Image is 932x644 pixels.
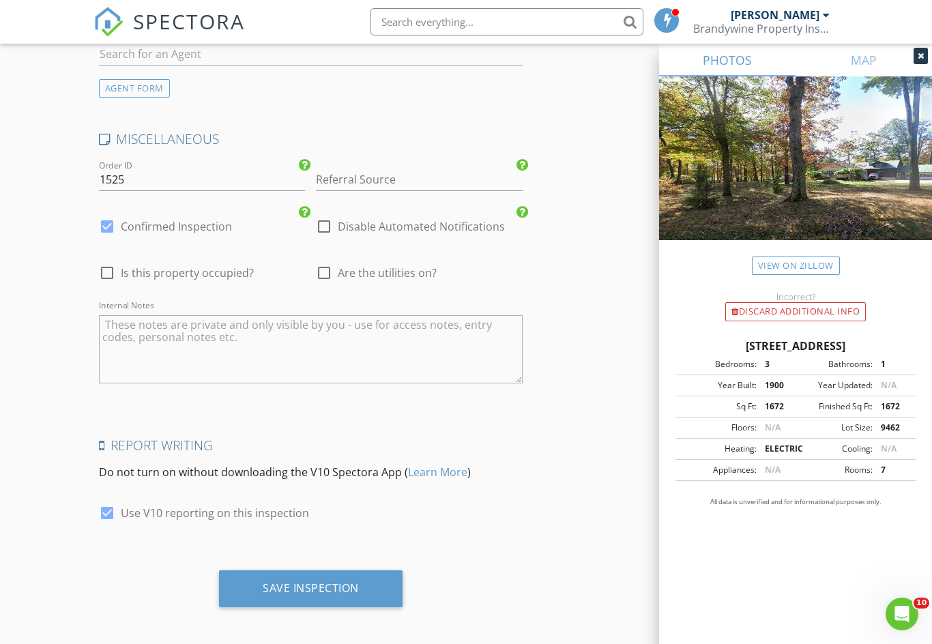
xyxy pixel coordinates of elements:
[93,7,123,37] img: The Best Home Inspection Software - Spectora
[263,581,359,595] div: Save Inspection
[370,8,643,35] input: Search everything...
[873,464,912,476] div: 7
[680,464,757,476] div: Appliances:
[881,379,897,391] span: N/A
[121,266,254,280] span: Is this property occupied?
[680,379,757,392] div: Year Built:
[659,291,932,302] div: Incorrect?
[765,464,781,475] span: N/A
[659,44,796,76] a: PHOTOS
[796,464,873,476] div: Rooms:
[873,400,912,413] div: 1672
[93,18,245,47] a: SPECTORA
[99,437,523,454] h4: Report Writing
[886,598,918,630] iframe: Intercom live chat
[796,358,873,370] div: Bathrooms:
[99,464,523,480] p: Do not turn on without downloading the V10 Spectora App ( )
[99,315,523,383] textarea: Internal Notes
[675,338,916,354] div: [STREET_ADDRESS]
[757,358,796,370] div: 3
[796,422,873,434] div: Lot Size:
[752,257,840,275] a: View on Zillow
[725,302,866,321] div: Discard Additional info
[731,8,819,22] div: [PERSON_NAME]
[881,443,897,454] span: N/A
[873,422,912,434] div: 9462
[796,44,932,76] a: MAP
[757,400,796,413] div: 1672
[757,379,796,392] div: 1900
[121,506,309,520] label: Use V10 reporting on this inspection
[408,465,467,480] a: Learn More
[659,76,932,273] img: streetview
[316,169,523,191] input: Referral Source
[99,43,523,65] input: Search for an Agent
[693,22,830,35] div: Brandywine Property Inspections
[757,443,796,455] div: ELECTRIC
[796,379,873,392] div: Year Updated:
[133,7,245,35] span: SPECTORA
[338,220,505,233] label: Disable Automated Notifications
[796,400,873,413] div: Finished Sq Ft:
[99,130,523,148] h4: MISCELLANEOUS
[99,79,170,98] div: AGENT FORM
[765,422,781,433] span: N/A
[680,400,757,413] div: Sq Ft:
[796,443,873,455] div: Cooling:
[914,598,929,609] span: 10
[680,443,757,455] div: Heating:
[680,358,757,370] div: Bedrooms:
[121,220,232,233] label: Confirmed Inspection
[873,358,912,370] div: 1
[338,266,437,280] span: Are the utilities on?
[680,422,757,434] div: Floors:
[675,497,916,507] p: All data is unverified and for informational purposes only.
